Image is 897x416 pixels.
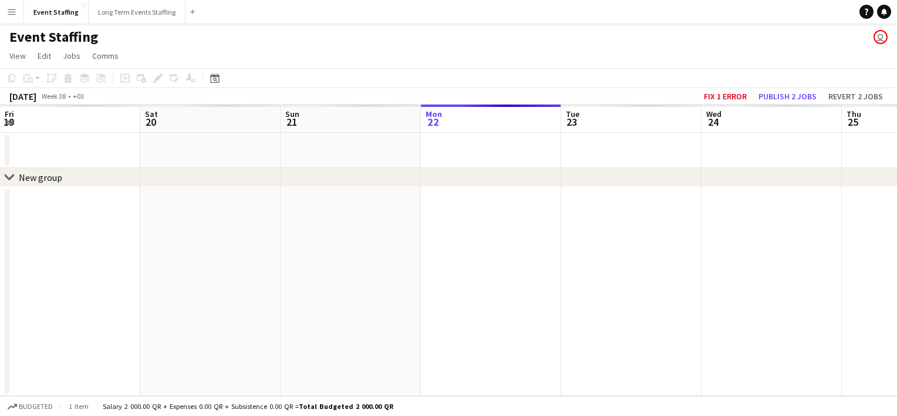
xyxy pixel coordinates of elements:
a: Jobs [58,48,85,63]
span: Comms [92,51,119,61]
span: Edit [38,51,51,61]
span: Wed [706,109,721,119]
span: Jobs [63,51,80,61]
span: 24 [704,115,721,129]
span: 21 [284,115,299,129]
div: [DATE] [9,90,36,102]
span: 19 [3,115,14,129]
button: Budgeted [6,400,55,413]
span: 25 [845,115,861,129]
a: Edit [33,48,56,63]
span: View [9,51,26,61]
button: Long Term Events Staffing [89,1,186,24]
span: 20 [143,115,158,129]
span: 23 [564,115,579,129]
span: Week 38 [39,92,68,100]
button: Revert 2 jobs [824,89,888,104]
div: New group [19,172,62,183]
span: Fri [5,109,14,119]
button: Event Staffing [24,1,89,24]
span: Total Budgeted 2 000.00 QR [299,402,393,411]
a: View [5,48,31,63]
span: Thu [847,109,861,119]
app-user-avatar: Events Staffing Team [874,30,888,44]
h1: Event Staffing [9,28,98,46]
span: Sun [285,109,299,119]
button: Publish 2 jobs [754,89,821,104]
span: Sat [145,109,158,119]
span: 1 item [65,402,93,411]
span: 22 [424,115,442,129]
div: Salary 2 000.00 QR + Expenses 0.00 QR + Subsistence 0.00 QR = [103,402,393,411]
span: Tue [566,109,579,119]
div: +03 [73,92,84,100]
button: Fix 1 error [699,89,751,104]
span: Budgeted [19,402,53,411]
a: Comms [87,48,123,63]
span: Mon [426,109,442,119]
